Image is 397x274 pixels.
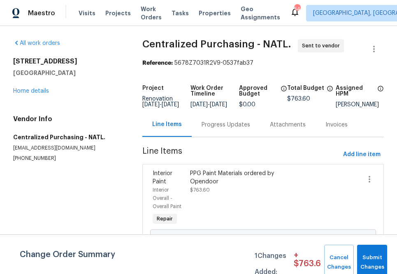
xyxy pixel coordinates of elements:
span: Centralized Purchasing - NATL. [142,39,291,49]
span: Interior Overall - Overall Paint [153,187,181,209]
span: Interior Paint [153,171,172,185]
span: [DATE] [142,102,160,108]
button: Add line item [340,147,384,162]
h5: Total Budget [287,85,324,91]
div: [PERSON_NAME] [336,102,384,108]
p: [PHONE_NUMBER] [13,155,123,162]
span: Repair [153,215,176,223]
span: Submit Changes [361,253,383,272]
span: Visits [79,9,95,17]
div: 5678Z7031R2V9-0537fab37 [142,59,384,67]
span: $0.00 [239,102,255,108]
span: Sent to vendor [302,42,343,50]
span: $763.60 [190,187,210,192]
h4: Vendor Info [13,115,123,123]
span: Tasks [172,10,189,16]
div: Progress Updates [202,121,250,129]
h5: Approved Budget [239,85,278,97]
div: 540 [294,5,300,13]
span: Maestro [28,9,55,17]
span: Cancel Changes [328,253,350,272]
span: [DATE] [162,102,179,108]
b: Reference: [142,60,173,66]
div: PPG Paint Materials ordered by Opendoor [190,169,279,186]
span: $763.60 [287,96,310,102]
a: All work orders [13,40,60,46]
span: The total cost of line items that have been approved by both Opendoor and the Trade Partner. This... [281,85,287,102]
span: [DATE] [190,102,208,108]
a: Home details [13,88,49,94]
div: Attachments [270,121,306,129]
span: Projects [105,9,131,17]
span: Properties [199,9,231,17]
h5: [GEOGRAPHIC_DATA] [13,69,123,77]
span: The hpm assigned to this work order. [377,85,384,102]
span: [DATE] [210,102,227,108]
span: Work Orders [141,5,162,21]
span: Renovation [142,96,179,108]
h5: Project [142,85,164,91]
div: Invoices [325,121,348,129]
span: The total cost of line items that have been proposed by Opendoor. This sum includes line items th... [327,85,333,96]
span: Line Items [142,147,340,162]
h2: [STREET_ADDRESS] [13,57,123,66]
h5: Centralized Purchasing - NATL. [13,133,123,141]
span: - [142,102,179,108]
div: Line Items [152,120,182,129]
p: [EMAIL_ADDRESS][DOMAIN_NAME] [13,145,123,152]
span: Geo Assignments [241,5,280,21]
h5: Work Order Timeline [190,85,239,97]
span: Add line item [343,150,381,160]
span: - [190,102,227,108]
h5: Assigned HPM [336,85,375,97]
